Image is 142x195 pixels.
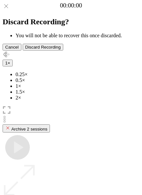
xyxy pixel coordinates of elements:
li: You will not be able to recover this once discarded. [16,33,139,39]
li: 0.25× [16,72,139,77]
li: 0.5× [16,77,139,83]
div: Archive 2 sessions [5,125,47,132]
li: 1× [16,83,139,89]
a: 00:00:00 [60,2,82,9]
li: 1.5× [16,89,139,95]
button: 1× [3,60,13,66]
button: Cancel [3,44,21,51]
span: 1 [5,61,7,65]
button: Archive 2 sessions [3,124,50,132]
button: Discard Recording [23,44,64,51]
h2: Discard Recording? [3,17,139,26]
li: 2× [16,95,139,101]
